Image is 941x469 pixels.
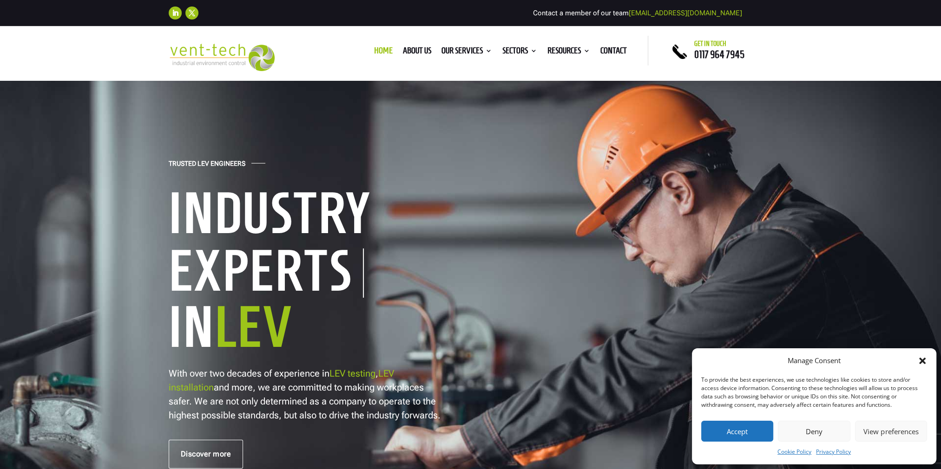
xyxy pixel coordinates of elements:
[788,355,841,366] div: Manage Consent
[169,160,245,172] h4: Trusted LEV Engineers
[533,9,742,17] span: Contact a member of our team
[629,9,742,17] a: [EMAIL_ADDRESS][DOMAIN_NAME]
[215,296,293,357] span: LEV
[778,421,850,442] button: Deny
[547,47,590,58] a: Resources
[701,376,926,409] div: To provide the best experiences, we use technologies like cookies to store and/or access device i...
[403,47,431,58] a: About us
[329,368,375,379] a: LEV testing
[502,47,537,58] a: Sectors
[169,7,182,20] a: Follow on LinkedIn
[701,421,773,442] button: Accept
[169,440,243,469] a: Discover more
[600,47,627,58] a: Contact
[169,44,275,71] img: 2023-09-27T08_35_16.549ZVENT-TECH---Clear-background
[169,298,457,361] h1: In
[169,184,457,247] h1: Industry
[374,47,393,58] a: Home
[169,248,364,298] h1: Experts
[694,49,744,60] a: 0117 964 7945
[816,446,851,457] a: Privacy Policy
[185,7,198,20] a: Follow on X
[169,366,443,422] p: With over two decades of experience in , and more, we are committed to making workplaces safer. W...
[777,446,811,457] a: Cookie Policy
[694,40,726,47] span: Get in touch
[441,47,492,58] a: Our Services
[855,421,927,442] button: View preferences
[918,356,927,365] div: Close dialog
